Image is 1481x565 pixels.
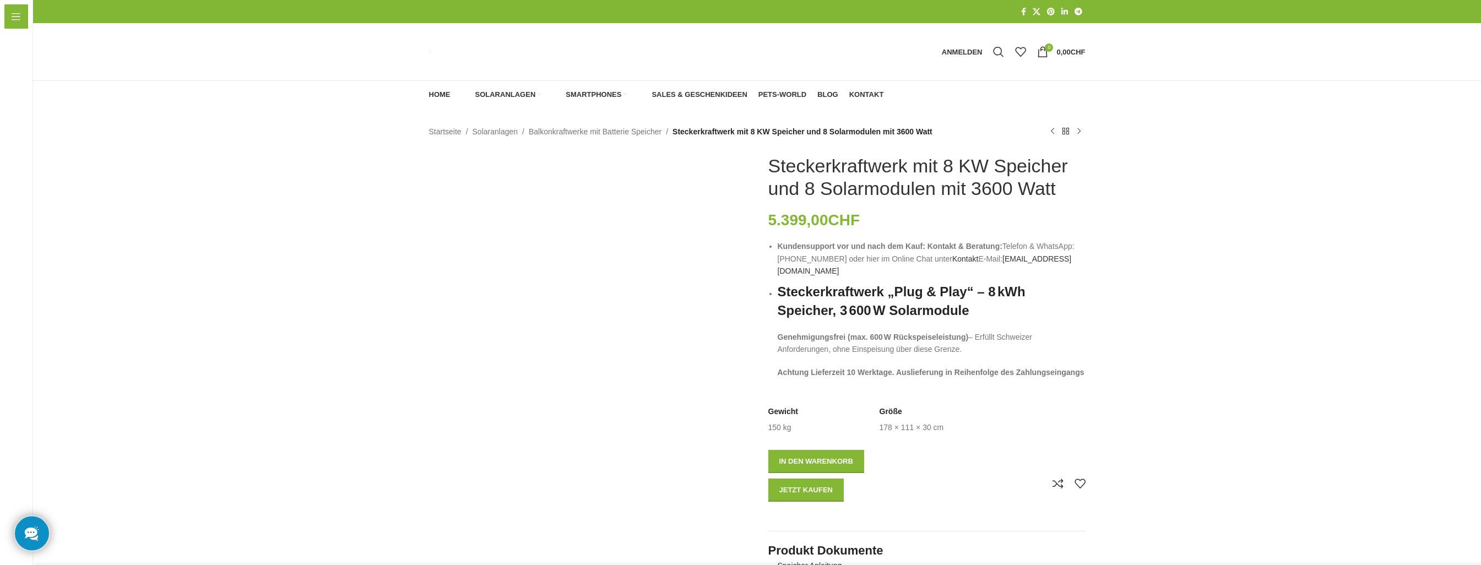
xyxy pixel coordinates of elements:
img: Smartphones [11,90,22,101]
span: Kontakt [11,184,40,204]
a: LinkedIn Social Link [1058,4,1071,19]
img: Sales & Geschenkideen [11,115,22,126]
span: Blog [11,160,28,180]
span: Größe [880,406,902,417]
span: Sales & Geschenkideen [28,110,115,130]
button: Jetzt kaufen [768,479,844,502]
img: Smartphones [552,90,562,100]
a: X Social Link [1029,4,1044,19]
span: 0 [1045,44,1053,52]
span: Kontakt [849,90,884,99]
h1: Steckerkraftwerk mit 8 KW Speicher und 8 Solarmodulen mit 3600 Watt [768,155,1086,200]
a: Kontakt [849,84,884,106]
span: Smartphones [566,90,621,99]
td: 178 × 111 × 30 cm [880,422,944,433]
span: Blog [817,90,838,99]
a: Balkonkraftwerke mit Batterie Speicher [529,126,661,138]
strong: Genehmigungsfrei (max. 600 W Rückspeiseleistung) [778,333,969,341]
a: [EMAIL_ADDRESS][DOMAIN_NAME] [778,254,1072,275]
h3: Produkt Dokumente [768,542,1086,559]
span: Pets-World [758,90,806,99]
a: Logo der Website [429,47,430,56]
span: Menü [26,10,47,23]
img: Sales & Geschenkideen [638,90,648,100]
bdi: 5.399,00 [768,211,860,229]
span: Sales & Geschenkideen [652,90,747,99]
a: 0 0,00CHF [1032,41,1091,63]
span: Steckerkraftwerk mit 8 KW Speicher und 8 Solarmodulen mit 3600 Watt [672,126,932,138]
a: Pets-World [758,84,806,106]
a: Sales & Geschenkideen [638,84,747,106]
img: Solaranlagen [11,65,22,76]
td: 150 kg [768,422,791,433]
strong: Kontakt & Beratung: [927,242,1002,251]
a: Solaranlagen [473,126,518,138]
strong: Achtung Lieferzeit 10 Werktage. Auslieferung in Reihenfolge des Zahlungseingangs [778,368,1084,377]
a: Home [429,84,451,106]
a: Suche [988,41,1010,63]
table: Produktdetails [768,406,1086,433]
a: Startseite [429,126,462,138]
li: Telefon & WhatsApp: [PHONE_NUMBER] oder hier im Online Chat unter E-Mail: [778,240,1086,277]
div: Meine Wunschliste [1010,41,1032,63]
div: Hauptnavigation [424,84,889,106]
img: Solaranlagen [462,90,471,100]
a: Vorheriges Produkt [1046,125,1059,138]
span: Solaranlagen [475,90,536,99]
a: Nächstes Produkt [1072,125,1086,138]
a: Smartphones [552,84,627,106]
span: Gewicht [768,406,798,417]
bdi: 0,00 [1056,48,1085,56]
button: In den Warenkorb [768,450,864,473]
p: – Erfüllt Schweizer Anforderungen, ohne Einspeisung über diese Grenze. [778,331,1086,356]
a: Facebook Social Link [1018,4,1029,19]
span: CHF [828,211,860,229]
nav: Breadcrumb [429,126,932,138]
a: Blog [817,84,838,106]
span: Home [11,36,32,56]
h2: Steckerkraftwerk „Plug & Play“ – 8 kWh Speicher, 3 600 W Solarmodule [778,282,1086,319]
a: Telegram Social Link [1071,4,1086,19]
span: Pets-World [11,135,52,155]
span: Smartphones [28,85,77,105]
span: Anmelden [942,48,983,56]
span: Home [429,90,451,99]
a: Kontakt [952,254,978,263]
a: Anmelden [936,41,988,63]
a: Solaranlagen [462,84,541,106]
span: Solaranlagen [28,61,76,80]
a: Pinterest Social Link [1044,4,1058,19]
span: CHF [1071,48,1086,56]
strong: Kundensupport vor und nach dem Kauf: [778,242,925,251]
